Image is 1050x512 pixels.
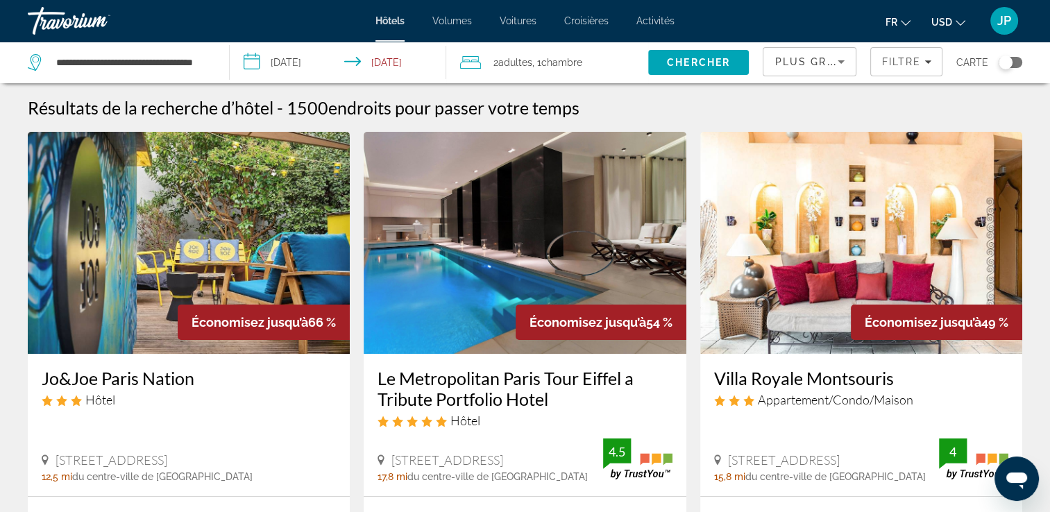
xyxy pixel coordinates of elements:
[407,471,588,482] span: du centre-ville de [GEOGRAPHIC_DATA]
[728,452,840,468] span: [STREET_ADDRESS]
[758,392,913,407] span: Appartement/Condo/Maison
[42,368,336,389] a: Jo&Joe Paris Nation
[564,15,609,26] a: Croisières
[714,392,1008,407] div: Appartement 3 étoiles
[870,47,942,76] button: Filtres
[493,57,498,68] font: 2
[500,15,536,26] a: Voitures
[988,56,1022,69] button: Basculer la carte
[648,50,750,75] button: Rechercher
[931,17,952,28] span: USD
[498,57,532,68] span: Adultes
[42,392,336,407] div: Auberge 3 étoiles
[450,413,480,428] span: Hôtel
[432,15,472,26] a: Volumes
[774,56,940,67] span: Plus grandes économies
[851,305,1022,340] div: 49 %
[178,305,350,340] div: 66 %
[28,132,350,354] img: Jo&Joe Paris Nation
[931,12,965,32] button: Changer de devise
[72,471,253,482] span: du centre-ville de [GEOGRAPHIC_DATA]
[530,315,646,330] span: Économisez jusqu’à
[667,57,730,68] span: Chercher
[287,97,579,118] h2: 1500
[28,3,167,39] a: Travorium
[939,438,1008,479] img: TrustYou guest rating badge
[391,452,503,468] span: [STREET_ADDRESS]
[636,15,675,26] a: Activités
[375,15,405,26] a: Hôtels
[446,42,648,83] button: Voyageurs : 2 adultes, 0 enfants
[994,456,1039,501] iframe: Bouton de lancement de la fenêtre de messagerie
[55,52,208,73] input: Rechercher une destination hôtelière
[865,315,981,330] span: Économisez jusqu’à
[603,443,631,460] div: 4.5
[192,315,308,330] span: Économisez jusqu’à
[886,12,911,32] button: Changer la langue
[745,471,926,482] span: du centre-ville de [GEOGRAPHIC_DATA]
[886,17,897,28] span: Fr
[516,305,686,340] div: 54 %
[714,471,745,482] span: 15,8 mi
[328,97,579,118] span: endroits pour passer votre temps
[28,97,273,118] h1: Résultats de la recherche d’hôtel
[956,53,988,72] span: Carte
[603,438,672,479] img: TrustYou guest rating badge
[56,452,167,468] span: [STREET_ADDRESS]
[378,413,672,428] div: Hôtel 5 étoiles
[541,57,582,68] span: Chambre
[378,471,407,482] span: 17,8 mi
[881,56,921,67] span: Filtre
[986,6,1022,35] button: Menu utilisateur
[939,443,967,460] div: 4
[85,392,115,407] span: Hôtel
[774,53,845,70] mat-select: Trier par
[230,42,446,83] button: Sélectionnez la date d’arrivée et de départ
[700,132,1022,354] img: Villa Royale Montsouris
[364,132,686,354] img: Le Metropolitan Paris Tour Eiffel a Tribute Portfolio Hotel
[532,57,541,68] font: , 1
[42,471,72,482] span: 12,5 mi
[378,368,672,409] a: Le Metropolitan Paris Tour Eiffel a Tribute Portfolio Hotel
[997,14,1011,28] span: JP
[714,368,1008,389] a: Villa Royale Montsouris
[277,97,283,118] span: -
